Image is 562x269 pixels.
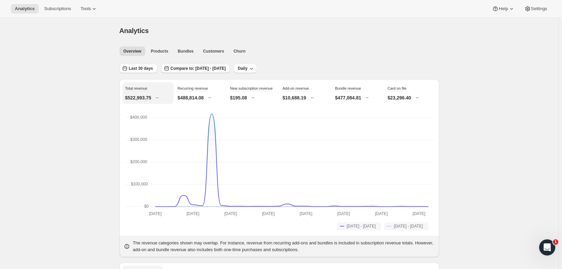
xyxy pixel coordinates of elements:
[375,211,388,216] text: [DATE]
[300,211,312,216] text: [DATE]
[125,94,151,101] p: $522,993.75
[230,94,247,101] p: $195.08
[130,137,147,142] text: $300,000
[119,27,149,34] span: Analytics
[186,211,199,216] text: [DATE]
[40,4,75,13] button: Subscriptions
[144,204,149,209] text: $0
[283,86,309,90] span: Add-on revenue
[149,211,162,216] text: [DATE]
[151,49,168,54] span: Products
[337,211,350,216] text: [DATE]
[335,94,361,101] p: $477,084.81
[119,64,157,73] button: Last 30 days
[80,6,91,11] span: Tools
[388,94,411,101] p: $23,296.40
[224,211,237,216] text: [DATE]
[520,4,551,13] button: Settings
[234,64,257,73] button: Daily
[384,222,428,230] button: [DATE] - [DATE]
[238,66,248,71] span: Daily
[178,49,194,54] span: Bundles
[283,94,306,101] p: $10,688.19
[347,223,376,229] span: [DATE] - [DATE]
[203,49,224,54] span: Customers
[124,49,141,54] span: Overview
[129,66,153,71] span: Last 30 days
[335,86,361,90] span: Bundle revenue
[171,66,226,71] span: Compare to: [DATE] - [DATE]
[11,4,39,13] button: Analytics
[15,6,35,11] span: Analytics
[234,49,245,54] span: Churn
[125,86,147,90] span: Total revenue
[499,6,508,11] span: Help
[337,222,381,230] button: [DATE] - [DATE]
[76,4,102,13] button: Tools
[262,211,275,216] text: [DATE]
[44,6,71,11] span: Subscriptions
[130,159,147,164] text: $200,000
[178,86,208,90] span: Recurring revenue
[394,223,423,229] span: [DATE] - [DATE]
[133,240,435,253] p: The revenue categories shown may overlap. For instance, revenue from recurring add-ons and bundle...
[553,239,558,245] span: 1
[539,239,555,256] iframe: Intercom live chat
[531,6,547,11] span: Settings
[488,4,519,13] button: Help
[161,64,230,73] button: Compare to: [DATE] - [DATE]
[178,94,204,101] p: $488,814.08
[130,115,147,120] text: $400,000
[230,86,273,90] span: New subscription revenue
[131,182,148,186] text: $100,000
[413,211,425,216] text: [DATE]
[388,86,407,90] span: Card on file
